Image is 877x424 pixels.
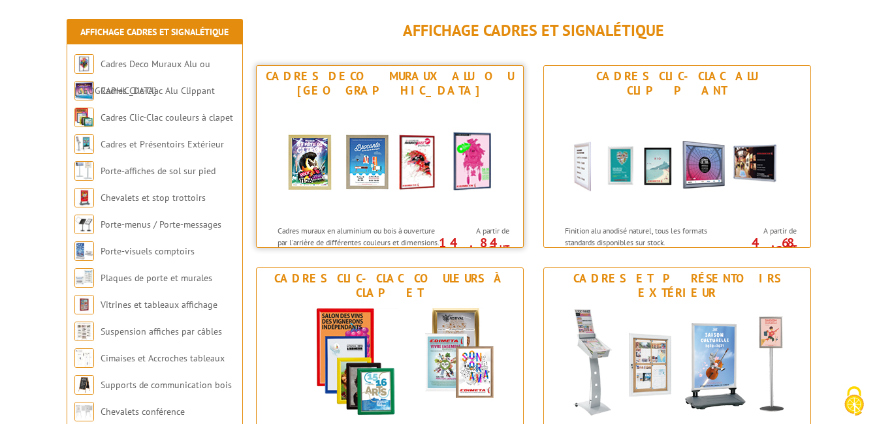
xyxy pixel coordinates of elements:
[101,272,212,284] a: Plaques de porte et murales
[556,303,798,421] img: Cadres et Présentoirs Extérieur
[80,26,229,38] a: Affichage Cadres et Signalétique
[101,379,232,391] a: Supports de communication bois
[74,295,94,314] img: Vitrines et tableaux affichage
[101,219,221,230] a: Porte-menus / Porte-messages
[101,85,215,97] a: Cadres Clic-Clac Alu Clippant
[443,226,509,236] span: A partir de
[74,108,94,127] img: Cadres Clic-Clac couleurs à clapet
[74,348,94,368] img: Cimaises et Accroches tableaux
[74,54,94,74] img: Cadres Deco Muraux Alu ou Bois
[74,161,94,181] img: Porte-affiches de sol sur pied
[556,101,798,219] img: Cadres Clic-Clac Alu Clippant
[101,138,224,150] a: Cadres et Présentoirs Extérieur
[269,303,511,421] img: Cadres Clic-Clac couleurs à clapet
[74,215,94,234] img: Porte-menus / Porte-messages
[500,243,509,254] sup: HT
[101,165,215,177] a: Porte-affiches de sol sur pied
[101,245,195,257] a: Porte-visuels comptoirs
[74,134,94,154] img: Cadres et Présentoirs Extérieur
[260,271,520,300] div: Cadres Clic-Clac couleurs à clapet
[101,326,222,337] a: Suspension affiches par câbles
[256,65,524,248] a: Cadres Deco Muraux Alu ou [GEOGRAPHIC_DATA] Cadres Deco Muraux Alu ou Bois Cadres muraux en alumi...
[74,375,94,395] img: Supports de communication bois
[101,406,185,417] a: Chevalets conférence
[787,243,797,254] sup: HT
[74,322,94,341] img: Suspension affiches par câbles
[543,65,811,248] a: Cadres Clic-Clac Alu Clippant Cadres Clic-Clac Alu Clippant Finition alu anodisé naturel, tous le...
[730,226,797,236] span: A partir de
[74,188,94,207] img: Chevalets et stop trottoirs
[436,239,509,254] p: 14.84 €
[74,268,94,288] img: Plaques de porte et murales
[838,385,870,417] img: Cookies (fenêtre modale)
[547,69,807,98] div: Cadres Clic-Clac Alu Clippant
[101,192,206,204] a: Chevalets et stop trottoirs
[74,58,210,97] a: Cadres Deco Muraux Alu ou [GEOGRAPHIC_DATA]
[260,69,520,98] div: Cadres Deco Muraux Alu ou [GEOGRAPHIC_DATA]
[256,22,811,39] h1: Affichage Cadres et Signalétique
[724,239,797,254] p: 4.68 €
[101,299,217,310] a: Vitrines et tableaux affichage
[101,112,233,123] a: Cadres Clic-Clac couleurs à clapet
[831,380,877,424] button: Cookies (fenêtre modale)
[74,402,94,421] img: Chevalets conférence
[101,352,225,364] a: Cimaises et Accroches tableaux
[278,225,439,270] p: Cadres muraux en aluminium ou bois à ouverture par l'arrière de différentes couleurs et dimension...
[565,225,727,247] p: Finition alu anodisé naturel, tous les formats standards disponibles sur stock.
[74,241,94,261] img: Porte-visuels comptoirs
[547,271,807,300] div: Cadres et Présentoirs Extérieur
[269,101,511,219] img: Cadres Deco Muraux Alu ou Bois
